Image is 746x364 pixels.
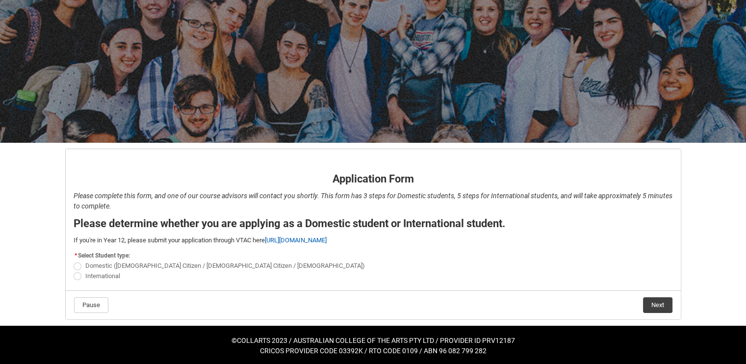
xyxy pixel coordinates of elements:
strong: Application Form - Page 1 [74,156,165,165]
p: If you're in Year 12, please submit your application through VTAC here [74,235,673,245]
button: Next [643,297,672,313]
strong: Please determine whether you are applying as a Domestic student or International student. [74,217,505,230]
abbr: required [75,252,77,259]
strong: Application Form [333,173,414,185]
em: Please complete this form, and one of our course advisors will contact you shortly. This form has... [74,192,672,210]
a: [URL][DOMAIN_NAME] [265,236,327,244]
button: Pause [74,297,108,313]
span: Select Student type: [78,252,130,259]
span: International [85,272,120,280]
article: REDU_Application_Form_for_Applicant flow [65,149,681,320]
span: Domestic ([DEMOGRAPHIC_DATA] Citizen / [DEMOGRAPHIC_DATA] Citizen / [DEMOGRAPHIC_DATA]) [85,262,365,269]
